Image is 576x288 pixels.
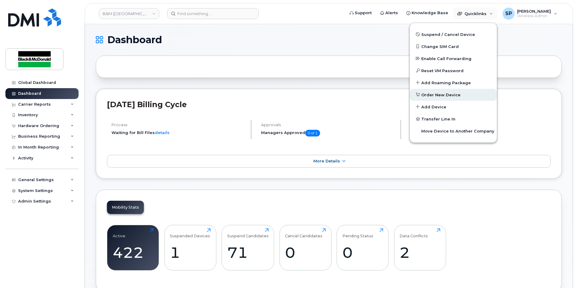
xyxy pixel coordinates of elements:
[107,100,551,109] h2: [DATE] Billing Cycle
[112,130,246,136] li: Waiting for Bill Files
[421,104,446,110] span: Add Device
[421,32,475,38] span: Suspend / Cancel Device
[421,116,455,122] span: Transfer Line In
[112,123,246,127] h4: Process
[170,228,210,238] div: Suspended Devices
[113,228,154,267] a: Active422
[421,44,459,50] span: Change SIM Card
[421,68,464,74] span: Reset VM Password
[342,228,383,267] a: Pending Status0
[261,130,395,136] h5: Managers Approved
[400,244,440,261] div: 2
[342,244,383,261] div: 0
[400,228,428,238] div: Data Conflicts
[113,228,125,238] div: Active
[227,244,269,261] div: 71
[421,92,461,98] span: Order New Device
[113,244,154,261] div: 422
[421,128,494,134] span: Move Device to Another Company
[421,56,471,62] span: Enable Call Forwarding
[285,244,326,261] div: 0
[261,123,395,127] h4: Approvals
[227,228,269,267] a: Suspend Candidates71
[305,130,320,136] span: 0 of 1
[285,228,326,267] a: Cancel Candidates0
[155,130,170,135] a: details
[410,101,497,113] a: Add Device
[400,228,440,267] a: Data Conflicts2
[421,80,471,86] span: Add Roaming Package
[342,228,373,238] div: Pending Status
[410,89,497,101] a: Order New Device
[227,228,269,238] div: Suspend Candidates
[285,228,322,238] div: Cancel Candidates
[313,159,340,163] span: More Details
[170,244,211,261] div: 1
[107,35,162,44] span: Dashboard
[170,228,211,267] a: Suspended Devices1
